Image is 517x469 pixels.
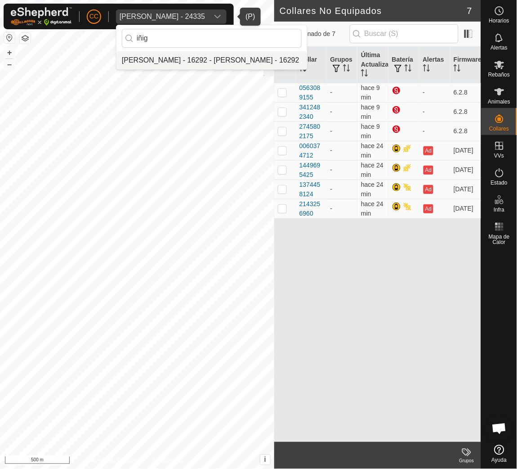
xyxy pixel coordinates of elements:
p-sorticon: Activar para ordenar [423,66,430,73]
td: [DATE] [450,141,481,160]
td: - [327,180,358,199]
div: 0563089155 [299,83,323,102]
span: Horarios [489,18,509,23]
td: - [327,199,358,218]
div: 0060374712 [299,141,323,160]
span: i [264,456,266,464]
td: - [419,83,450,102]
span: VVs [494,153,504,158]
span: Ayuda [492,458,507,463]
span: Rebaños [488,72,510,77]
span: 10 oct 2025, 14:46 [361,123,380,140]
div: 1449695425 [299,161,323,180]
div: dropdown trigger [209,9,227,24]
img: Logo Gallagher [11,7,72,26]
td: - [419,122,450,141]
span: Estado [491,180,508,185]
h2: Collares No Equipados [280,5,467,16]
td: - [419,102,450,122]
button: Ad [423,146,433,155]
th: Grupos [327,47,358,83]
div: 2745802175 [299,122,323,141]
span: 10 oct 2025, 14:46 [361,104,380,120]
button: i [260,455,270,465]
th: Última Actualización [357,47,388,83]
ul: Option List [116,51,307,69]
td: - [327,83,358,102]
span: 10 oct 2025, 14:31 [361,200,383,217]
li: Inigo Almorza Aranguren - 16292 [116,51,307,69]
th: Alertas [419,47,450,83]
button: – [4,59,15,70]
span: 10 oct 2025, 14:46 [361,84,380,101]
span: Infra [494,207,504,212]
p-sorticon: Activar para ordenar [343,66,350,73]
button: Ad [423,166,433,175]
td: - [327,102,358,122]
button: Restablecer Mapa [4,32,15,43]
p-sorticon: Activar para ordenar [405,66,412,73]
div: 3412482340 [299,103,323,122]
span: 10 oct 2025, 14:31 [361,181,383,198]
span: Ainhoa Egana Uranga - 24335 [116,9,209,24]
div: 2143256960 [299,199,323,218]
td: - [327,122,358,141]
th: Collar [296,47,327,83]
td: 6.2.8 [450,83,481,102]
a: Ayuda [481,442,517,467]
a: Política de Privacidad [91,457,143,465]
td: [DATE] [450,180,481,199]
div: [PERSON_NAME] - 16292 - [PERSON_NAME] - 16292 [122,55,299,66]
button: Capas del Mapa [20,33,31,44]
span: 7 [467,4,472,18]
span: 0 seleccionado de 7 [280,29,350,39]
td: - [327,141,358,160]
button: Ad [423,185,433,194]
span: Animales [488,99,510,104]
span: Alertas [491,45,508,50]
a: Contáctenos [153,457,183,465]
span: 10 oct 2025, 14:31 [361,142,383,159]
span: Collares [489,126,509,131]
td: 6.2.8 [450,102,481,122]
div: [PERSON_NAME] - 24335 [120,13,205,20]
div: 1374458124 [299,180,323,199]
td: - [327,160,358,180]
span: CC [89,12,98,21]
th: Firmware [450,47,481,83]
td: 6.2.8 [450,122,481,141]
button: Ad [423,204,433,213]
div: Chat abierto [486,415,513,442]
p-sorticon: Activar para ordenar [454,66,461,73]
p-sorticon: Activar para ordenar [361,71,368,78]
td: [DATE] [450,199,481,218]
input: Buscar por región, país, empresa o propiedad [122,29,302,48]
div: Grupos [452,458,481,464]
button: + [4,47,15,58]
span: 10 oct 2025, 14:31 [361,162,383,178]
td: [DATE] [450,160,481,180]
th: Batería [388,47,419,83]
span: Mapa de Calor [484,234,515,245]
input: Buscar (S) [350,24,459,43]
